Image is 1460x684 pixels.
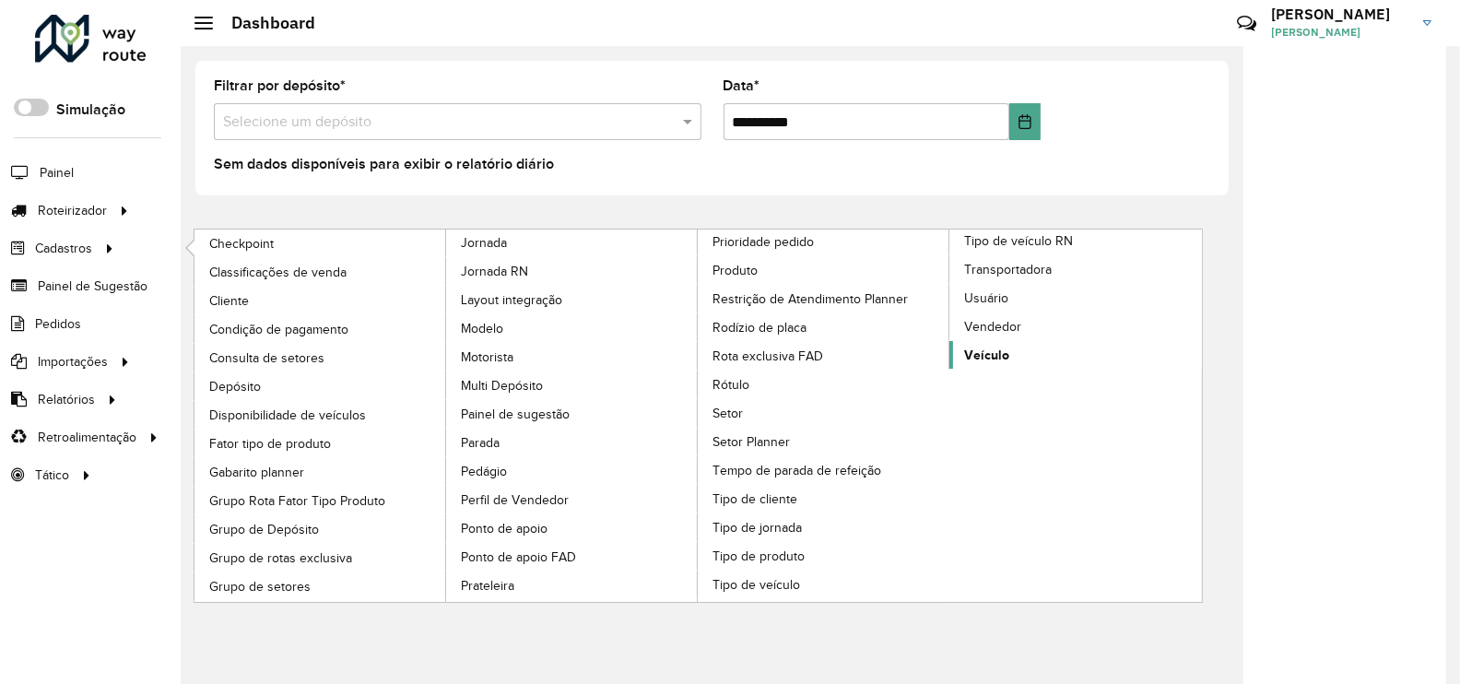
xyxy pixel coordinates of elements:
a: Grupo de setores [194,572,447,600]
a: Tipo de cliente [698,485,950,513]
a: Grupo de rotas exclusiva [194,544,447,572]
span: Consulta de setores [209,348,324,368]
a: Veículo [949,341,1202,369]
label: Simulação [56,99,125,121]
a: Layout integração [446,286,699,313]
span: Classificações de venda [209,263,347,282]
a: Disponibilidade de veículos [194,401,447,429]
span: Depósito [209,377,261,396]
a: Consulta de setores [194,344,447,371]
span: Setor [712,404,743,423]
a: Painel de sugestão [446,400,699,428]
a: Setor Planner [698,428,950,455]
span: Rodízio de placa [712,318,807,337]
span: Fator tipo de produto [209,434,331,454]
a: Checkpoint [194,230,447,257]
span: Multi Depósito [461,376,543,395]
span: Grupo de setores [209,577,311,596]
a: Ponto de apoio [446,514,699,542]
span: Tempo de parada de refeição [712,461,881,480]
a: Jornada [194,230,699,602]
h3: [PERSON_NAME] [1271,6,1409,23]
span: Perfil de Vendedor [461,490,569,510]
span: Retroalimentação [38,428,136,447]
span: Transportadora [964,260,1052,279]
span: Pedidos [35,314,81,334]
span: Cadastros [35,239,92,258]
a: Rodízio de placa [698,313,950,341]
h2: Dashboard [213,13,315,33]
span: Painel [40,163,74,183]
button: Choose Date [1009,103,1041,140]
span: Disponibilidade de veículos [209,406,366,425]
a: Multi Depósito [446,371,699,399]
a: Fator tipo de produto [194,430,447,457]
a: Jornada RN [446,257,699,285]
span: Vendedor [964,317,1021,336]
a: Transportadora [949,255,1202,283]
span: Roteirizador [38,201,107,220]
span: Restrição de Atendimento Planner [712,289,908,309]
a: Rótulo [698,371,950,398]
a: Pedágio [446,457,699,485]
a: Restrição de Atendimento Planner [698,285,950,313]
a: Setor [698,399,950,427]
a: Tempo de parada de refeição [698,456,950,484]
a: Prioridade pedido [446,230,950,602]
a: Tipo de veículo RN [698,230,1202,602]
span: Prateleira [461,576,514,596]
span: Setor Planner [712,432,790,452]
a: Prateleira [446,572,699,599]
span: Veículo [964,346,1009,365]
a: Perfil de Vendedor [446,486,699,513]
a: Ponto de apoio FAD [446,543,699,571]
a: Tipo de jornada [698,513,950,541]
a: Rota exclusiva FAD [698,342,950,370]
span: Painel de sugestão [461,405,570,424]
span: Rota exclusiva FAD [712,347,823,366]
label: Filtrar por depósito [214,75,346,97]
span: Grupo de Depósito [209,520,319,539]
a: Usuário [949,284,1202,312]
a: Condição de pagamento [194,315,447,343]
span: Motorista [461,348,513,367]
a: Grupo Rota Fator Tipo Produto [194,487,447,514]
span: Grupo de rotas exclusiva [209,548,352,568]
a: Depósito [194,372,447,400]
span: Jornada [461,233,507,253]
span: Tipo de jornada [712,518,802,537]
label: Data [724,75,760,97]
span: Modelo [461,319,503,338]
span: Prioridade pedido [712,232,814,252]
span: Jornada RN [461,262,528,281]
span: Usuário [964,289,1008,308]
span: Gabarito planner [209,463,304,482]
span: Ponto de apoio [461,519,547,538]
span: Grupo Rota Fator Tipo Produto [209,491,385,511]
a: Tipo de veículo [698,571,950,598]
a: Produto [698,256,950,284]
span: Parada [461,433,500,453]
label: Sem dados disponíveis para exibir o relatório diário [214,153,554,175]
span: Tipo de produto [712,547,805,566]
span: Painel de Sugestão [38,277,147,296]
span: Ponto de apoio FAD [461,548,576,567]
span: Importações [38,352,108,371]
a: Gabarito planner [194,458,447,486]
span: Cliente [209,291,249,311]
a: Parada [446,429,699,456]
a: Vendedor [949,313,1202,340]
span: Pedágio [461,462,507,481]
span: Tipo de cliente [712,489,797,509]
a: Contato Rápido [1227,4,1266,43]
a: Tipo de produto [698,542,950,570]
a: Cliente [194,287,447,314]
span: Tático [35,466,69,485]
a: Grupo de Depósito [194,515,447,543]
span: Rótulo [712,375,749,395]
span: Relatórios [38,390,95,409]
span: Tipo de veículo [712,575,800,595]
span: Condição de pagamento [209,320,348,339]
span: [PERSON_NAME] [1271,24,1409,41]
span: Checkpoint [209,234,274,254]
